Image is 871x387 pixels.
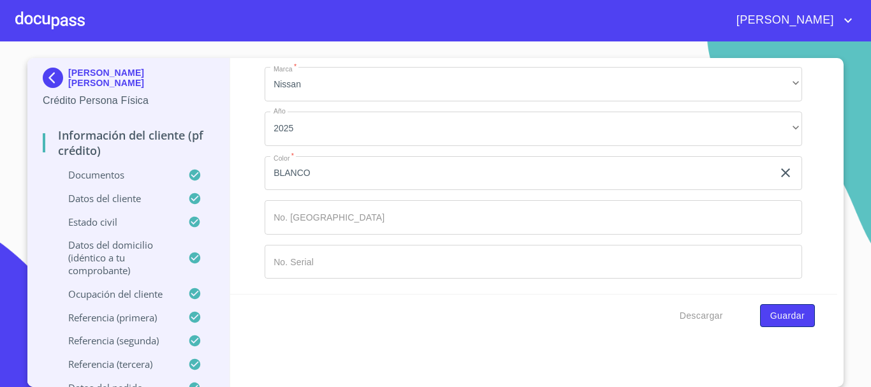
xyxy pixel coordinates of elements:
p: Documentos [43,168,188,181]
p: Datos del domicilio (idéntico a tu comprobante) [43,238,188,277]
div: 2025 [265,112,802,146]
p: Referencia (primera) [43,311,188,324]
p: Datos del cliente [43,192,188,205]
button: Guardar [760,304,815,328]
p: Crédito Persona Física [43,93,214,108]
button: clear input [778,165,793,180]
p: Referencia (segunda) [43,334,188,347]
span: Descargar [680,308,723,324]
div: [PERSON_NAME] [PERSON_NAME] [43,68,214,93]
img: Docupass spot blue [43,68,68,88]
div: Nissan [265,67,802,101]
p: Información del cliente (PF crédito) [43,128,214,158]
button: account of current user [727,10,856,31]
button: Descargar [675,304,728,328]
p: Referencia (tercera) [43,358,188,370]
span: [PERSON_NAME] [727,10,840,31]
p: Ocupación del Cliente [43,288,188,300]
p: [PERSON_NAME] [PERSON_NAME] [68,68,214,88]
span: Guardar [770,308,805,324]
p: Estado Civil [43,215,188,228]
